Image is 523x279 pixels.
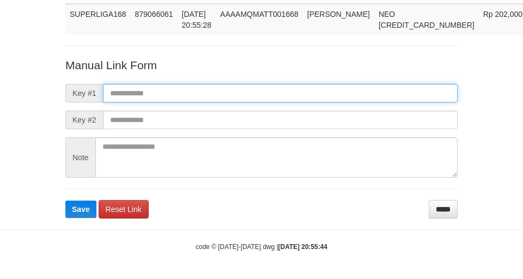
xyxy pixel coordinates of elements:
[131,4,178,35] td: 879066061
[65,137,95,178] span: Note
[307,10,370,19] span: [PERSON_NAME]
[196,243,327,251] small: code © [DATE]-[DATE] dwg |
[106,205,142,214] span: Reset Link
[278,243,327,251] strong: [DATE] 20:55:44
[483,10,522,19] span: Rp 202,000
[182,10,212,29] span: [DATE] 20:55:28
[65,84,103,102] span: Key #1
[65,57,458,73] p: Manual Link Form
[65,201,96,218] button: Save
[220,10,299,19] span: AAAAMQMATT001668
[99,200,149,219] a: Reset Link
[72,205,90,214] span: Save
[65,4,131,35] td: SUPERLIGA168
[65,111,103,129] span: Key #2
[379,21,475,29] span: Copy 5859458245526737 to clipboard
[379,10,395,19] span: NEO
